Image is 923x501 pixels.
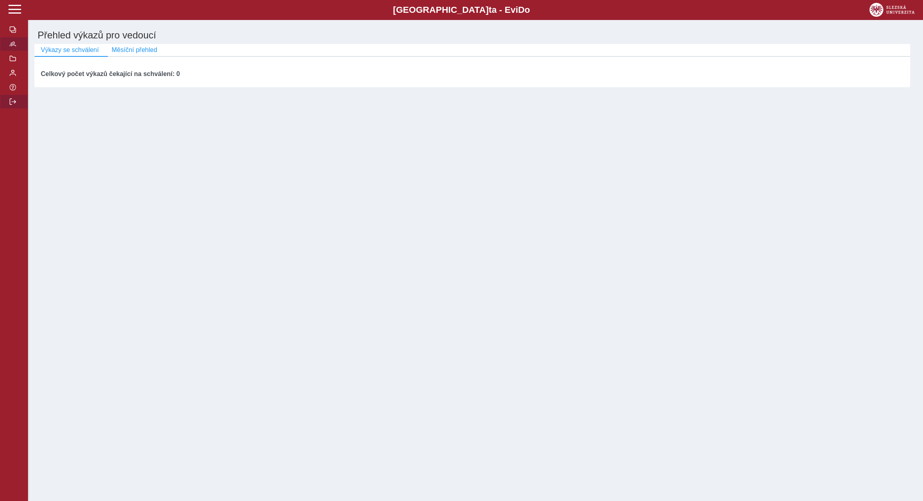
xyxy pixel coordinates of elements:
[41,46,99,54] span: Výkazy se schválení
[24,5,899,15] b: [GEOGRAPHIC_DATA] a - Evi
[34,26,917,44] h1: Přehled výkazů pro vedoucí
[525,5,530,15] span: o
[112,46,157,54] span: Měsíční přehled
[41,70,180,77] b: Celkový počet výkazů čekající na schválení: 0
[34,44,105,56] button: Výkazy se schválení
[518,5,525,15] span: D
[105,44,164,56] button: Měsíční přehled
[869,3,915,17] img: logo_web_su.png
[489,5,491,15] span: t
